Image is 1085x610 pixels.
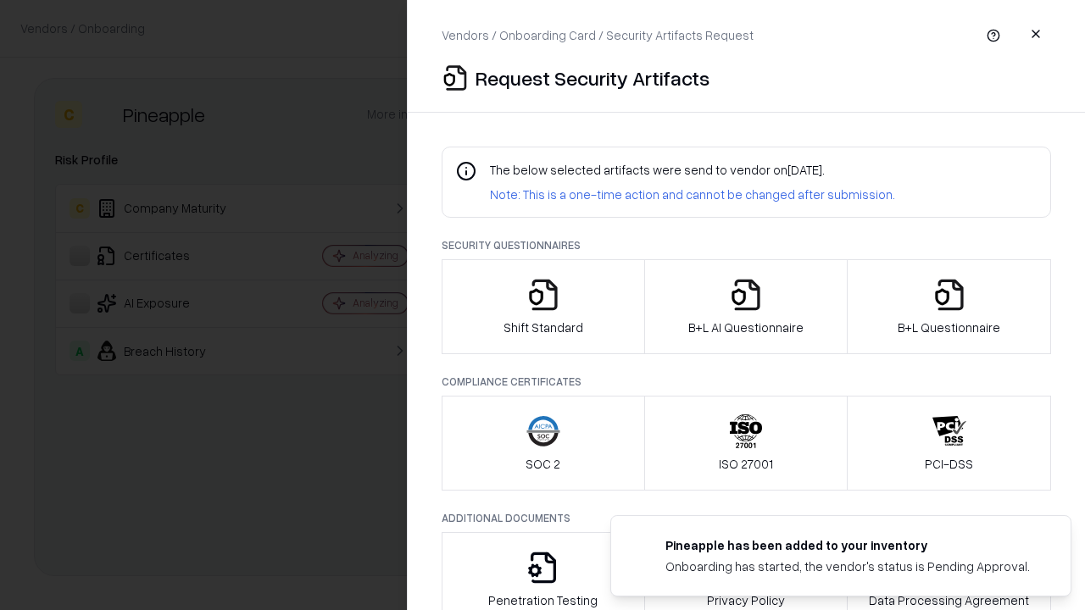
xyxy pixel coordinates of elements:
p: Penetration Testing [488,591,598,609]
button: SOC 2 [442,396,645,491]
button: Shift Standard [442,259,645,354]
div: Pineapple has been added to your inventory [665,536,1030,554]
p: B+L Questionnaire [898,319,1000,336]
p: Additional Documents [442,511,1051,525]
button: ISO 27001 [644,396,849,491]
p: Compliance Certificates [442,374,1051,389]
p: The below selected artifacts were send to vendor on [DATE] . [490,161,895,179]
p: PCI-DSS [925,455,973,473]
p: SOC 2 [526,455,560,473]
img: pineappleenergy.com [632,536,652,557]
p: Note: This is a one-time action and cannot be changed after submission. [490,186,895,203]
p: ISO 27001 [719,455,773,473]
div: Onboarding has started, the vendor's status is Pending Approval. [665,557,1030,575]
p: Security Questionnaires [442,238,1051,252]
p: Data Processing Agreement [869,591,1029,609]
p: Shift Standard [504,319,583,336]
p: Request Security Artifacts [476,64,709,91]
button: B+L Questionnaire [847,259,1051,354]
p: Vendors / Onboarding Card / Security Artifacts Request [442,26,754,44]
p: B+L AI Questionnaire [688,319,804,336]
button: PCI-DSS [847,396,1051,491]
button: B+L AI Questionnaire [644,259,849,354]
p: Privacy Policy [707,591,785,609]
